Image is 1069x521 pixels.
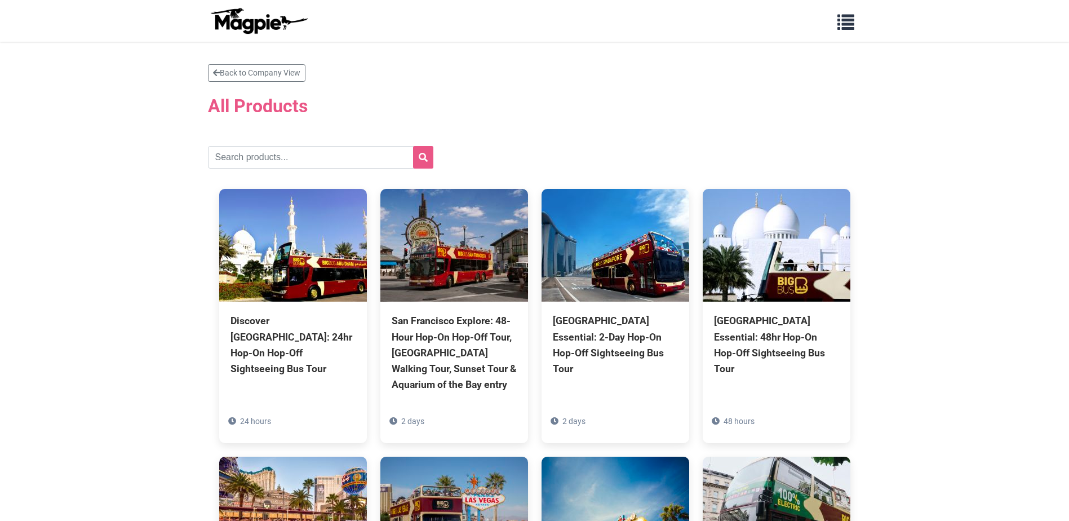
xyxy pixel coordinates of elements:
[208,64,305,82] a: Back to Company View
[230,313,356,377] div: Discover [GEOGRAPHIC_DATA]: 24hr Hop-On Hop-Off Sightseeing Bus Tour
[240,417,271,426] span: 24 hours
[562,417,585,426] span: 2 days
[219,189,367,302] img: Discover Abu Dhabi: 24hr Hop-On Hop-Off Sightseeing Bus Tour
[553,313,678,377] div: [GEOGRAPHIC_DATA] Essential: 2-Day Hop-On Hop-Off Sightseeing Bus Tour
[724,417,755,426] span: 48 hours
[401,417,424,426] span: 2 days
[542,189,689,302] img: Singapore Essential: 2-Day Hop-On Hop-Off Sightseeing Bus Tour
[542,189,689,427] a: [GEOGRAPHIC_DATA] Essential: 2-Day Hop-On Hop-Off Sightseeing Bus Tour 2 days
[219,189,367,427] a: Discover [GEOGRAPHIC_DATA]: 24hr Hop-On Hop-Off Sightseeing Bus Tour 24 hours
[703,189,850,302] img: Abu Dhabi Essential: 48hr Hop-On Hop-Off Sightseeing Bus Tour
[392,313,517,392] div: San Francisco Explore: 48-Hour Hop-On Hop-Off Tour, [GEOGRAPHIC_DATA] Walking Tour, Sunset Tour &...
[208,89,862,123] h2: All Products
[380,189,528,443] a: San Francisco Explore: 48-Hour Hop-On Hop-Off Tour, [GEOGRAPHIC_DATA] Walking Tour, Sunset Tour &...
[714,313,839,377] div: [GEOGRAPHIC_DATA] Essential: 48hr Hop-On Hop-Off Sightseeing Bus Tour
[380,189,528,302] img: San Francisco Explore: 48-Hour Hop-On Hop-Off Tour, Chinatown Walking Tour, Sunset Tour & Aquariu...
[208,146,433,169] input: Search products...
[703,189,850,427] a: [GEOGRAPHIC_DATA] Essential: 48hr Hop-On Hop-Off Sightseeing Bus Tour 48 hours
[208,7,309,34] img: logo-ab69f6fb50320c5b225c76a69d11143b.png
